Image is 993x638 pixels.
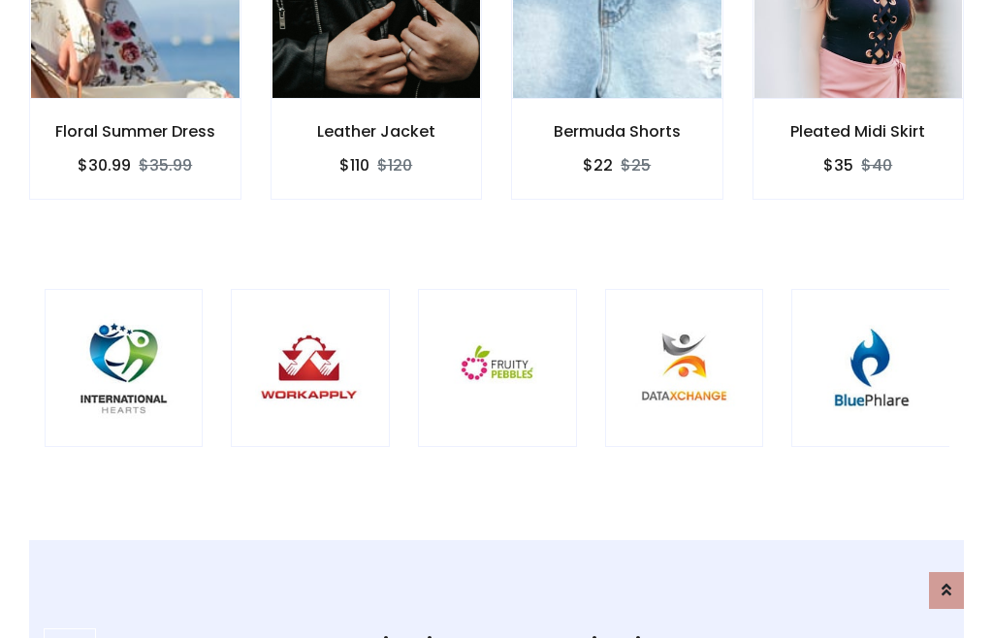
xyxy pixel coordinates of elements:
h6: Bermuda Shorts [512,122,722,141]
del: $25 [621,154,651,176]
h6: $22 [583,156,613,175]
del: $120 [377,154,412,176]
h6: $110 [339,156,369,175]
h6: Floral Summer Dress [30,122,240,141]
h6: $30.99 [78,156,131,175]
del: $35.99 [139,154,192,176]
h6: $35 [823,156,853,175]
h6: Leather Jacket [272,122,482,141]
h6: Pleated Midi Skirt [753,122,964,141]
del: $40 [861,154,892,176]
